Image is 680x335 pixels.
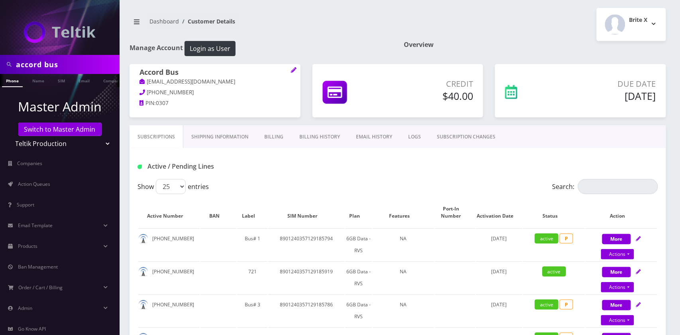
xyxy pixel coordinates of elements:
[552,179,658,194] label: Search:
[147,89,194,96] span: [PHONE_NUMBER]
[138,234,148,244] img: default.png
[18,160,43,167] span: Companies
[18,263,58,270] span: Ban Management
[491,301,507,308] span: [DATE]
[237,228,267,261] td: Bus# 1
[237,261,267,294] td: 721
[345,294,372,327] td: 6GB Data - RVS
[602,234,631,244] button: More
[629,17,648,23] h2: Brite X
[54,74,69,86] a: SIM
[28,74,48,86] a: Name
[429,125,503,148] a: SUBSCRIPTION CHANGES
[138,163,303,170] h1: Active / Pending Lines
[345,197,372,228] th: Plan: activate to sort column ascending
[138,294,200,327] td: [PHONE_NUMBER]
[523,197,585,228] th: Status: activate to sort column ascending
[138,179,209,194] label: Show entries
[404,41,666,49] h1: Overview
[18,325,46,332] span: Go Know API
[602,267,631,277] button: More
[268,197,344,228] th: SIM Number: activate to sort column ascending
[560,78,656,90] p: Due Date
[18,305,32,312] span: Admin
[156,99,169,107] span: 0307
[140,78,236,86] a: [EMAIL_ADDRESS][DOMAIN_NAME]
[400,125,429,148] a: LOGS
[237,197,267,228] th: Label: activate to sort column ascending
[542,267,566,277] span: active
[130,13,392,36] nav: breadcrumb
[179,17,235,25] li: Customer Details
[291,125,348,148] a: Billing History
[200,197,236,228] th: BAN: activate to sort column ascending
[17,201,34,208] span: Support
[560,234,573,243] span: P
[149,18,179,25] a: Dashboard
[16,57,118,72] input: Search in Company
[373,261,434,294] td: NA
[345,228,372,261] td: 6GB Data - RVS
[476,197,523,228] th: Activation Date: activate to sort column ascending
[597,8,666,41] button: Brite X
[390,78,473,90] p: Credit
[99,74,126,86] a: Company
[138,300,148,310] img: default.png
[601,315,634,325] a: Actions
[18,123,102,136] a: Switch to Master Admin
[491,235,507,242] span: [DATE]
[373,294,434,327] td: NA
[18,222,53,229] span: Email Template
[2,74,23,87] a: Phone
[138,228,200,261] td: [PHONE_NUMBER]
[18,181,50,187] span: Action Queues
[345,261,372,294] td: 6GB Data - RVS
[268,294,344,327] td: 8901240357129185786
[130,125,183,148] a: Subscriptions
[140,99,156,107] a: PIN:
[140,68,291,78] h1: Accord Bus
[156,179,186,194] select: Showentries
[586,197,657,228] th: Action: activate to sort column ascending
[535,300,558,310] span: active
[185,41,236,56] button: Login as User
[138,197,200,228] th: Active Number: activate to sort column ascending
[256,125,291,148] a: Billing
[601,282,634,292] a: Actions
[390,90,473,102] h5: $40.00
[268,261,344,294] td: 8901240357129185919
[560,90,656,102] h5: [DATE]
[19,284,63,291] span: Order / Cart / Billing
[578,179,658,194] input: Search:
[138,267,148,277] img: default.png
[435,197,475,228] th: Port-In Number: activate to sort column ascending
[560,300,573,310] span: P
[75,74,94,86] a: Email
[373,228,434,261] td: NA
[138,261,200,294] td: [PHONE_NUMBER]
[602,300,631,310] button: More
[268,228,344,261] td: 8901240357129185794
[491,268,507,275] span: [DATE]
[138,165,142,169] img: Active / Pending Lines
[183,125,256,148] a: Shipping Information
[348,125,400,148] a: EMAIL HISTORY
[535,234,558,243] span: active
[24,21,96,43] img: Teltik Production
[18,243,37,249] span: Products
[130,41,392,56] h1: Manage Account
[601,249,634,259] a: Actions
[373,197,434,228] th: Features: activate to sort column ascending
[237,294,267,327] td: Bus# 3
[183,43,236,52] a: Login as User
